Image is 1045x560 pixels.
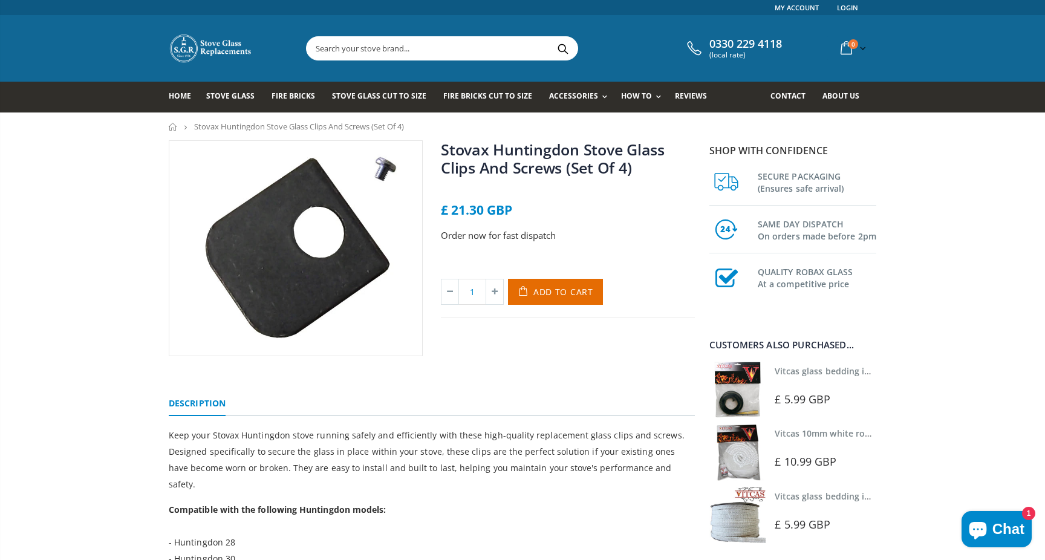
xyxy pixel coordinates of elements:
span: How To [621,91,652,101]
p: Keep your Stovax Huntingdon stove running safely and efficiently with these high-quality replacem... [169,427,695,492]
img: Vitcas stove glass bedding in tape [709,362,766,418]
a: Accessories [549,82,613,112]
a: Vitcas glass bedding in tape - 2mm x 10mm x 2 meters [775,365,1000,377]
span: Reviews [675,91,707,101]
a: Home [169,82,200,112]
a: Stovax Huntingdon Stove Glass Clips And Screws (Set Of 4) [441,139,665,178]
img: Vitcas stove glass bedding in tape [709,487,766,543]
span: £ 5.99 GBP [775,392,830,406]
a: Fire Bricks [272,82,324,112]
a: Description [169,392,226,416]
span: Home [169,91,191,101]
a: Home [169,123,178,131]
span: Fire Bricks Cut To Size [443,91,532,101]
span: Fire Bricks [272,91,315,101]
a: Fire Bricks Cut To Size [443,82,541,112]
span: £ 5.99 GBP [775,517,830,532]
a: Reviews [675,82,716,112]
inbox-online-store-chat: Shopify online store chat [958,511,1035,550]
a: How To [621,82,667,112]
span: 0 [848,39,858,49]
button: Add to Cart [508,279,603,305]
a: Vitcas glass bedding in tape - 2mm x 15mm x 2 meters (White) [775,490,1032,502]
img: Vitcas white rope, glue and gloves kit 10mm [709,424,766,480]
span: 0330 229 4118 [709,37,782,51]
span: Add to Cart [533,286,593,298]
span: £ 10.99 GBP [775,454,836,469]
a: Contact [770,82,815,112]
a: Stove Glass Cut To Size [332,82,435,112]
a: 0330 229 4118 (local rate) [684,37,782,59]
input: Search your stove brand... [307,37,713,60]
p: Order now for fast dispatch [441,229,695,243]
img: Stove Glass Replacement [169,33,253,63]
span: Contact [770,91,806,101]
a: 0 [836,36,868,60]
span: Stove Glass Cut To Size [332,91,426,101]
img: StovaxHuntingdonglassclipandscrew_800x_crop_center.webp [169,141,422,356]
span: Stovax Huntingdon Stove Glass Clips And Screws (Set Of 4) [194,121,404,132]
h3: SECURE PACKAGING (Ensures safe arrival) [758,168,876,195]
p: Shop with confidence [709,143,876,158]
span: Accessories [549,91,598,101]
h3: QUALITY ROBAX GLASS At a competitive price [758,264,876,290]
strong: Compatible with the following Huntingdon models: [169,504,386,515]
div: Customers also purchased... [709,340,876,350]
span: £ 21.30 GBP [441,201,512,218]
span: About us [822,91,859,101]
a: About us [822,82,868,112]
h3: SAME DAY DISPATCH On orders made before 2pm [758,216,876,243]
button: Search [549,37,576,60]
a: Stove Glass [206,82,264,112]
span: (local rate) [709,51,782,59]
span: Stove Glass [206,91,255,101]
a: Vitcas 10mm white rope kit - includes rope seal and glue! [775,428,1012,439]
